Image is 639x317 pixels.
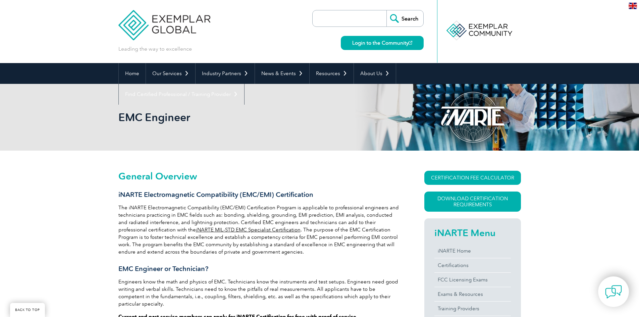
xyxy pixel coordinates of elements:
a: Home [119,63,146,84]
a: Download Certification Requirements [424,192,521,212]
a: CERTIFICATION FEE CALCULATOR [424,171,521,185]
a: Industry Partners [196,63,255,84]
a: Exams & Resources [434,287,511,301]
a: iNARTE MIL-STD EMC Specialist Certification [196,227,301,233]
a: Find Certified Professional / Training Provider [119,84,244,105]
input: Search [386,10,423,27]
a: Resources [310,63,354,84]
a: FCC Licensing Exams [434,273,511,287]
h1: EMC Engineer [118,111,376,124]
p: Leading the way to excellence [118,45,192,53]
a: iNARTE Home [434,244,511,258]
a: Our Services [146,63,195,84]
h3: EMC Engineer or Technician? [118,265,400,273]
img: contact-chat.png [605,283,622,300]
p: Engineers know the math and physics of EMC. Technicians know the instruments and test setups. Eng... [118,278,400,308]
img: open_square.png [409,41,412,45]
a: News & Events [255,63,309,84]
a: Login to the Community [341,36,424,50]
a: Training Providers [434,302,511,316]
img: en [629,3,637,9]
a: About Us [354,63,396,84]
h2: iNARTE Menu [434,227,511,238]
p: The iNARTE Electromagnetic Compatibility (EMC/EMI) Certification Program is applicable to profess... [118,204,400,256]
h3: iNARTE Electromagnetic Compatibility (EMC/EMI) Certification [118,191,400,199]
a: Certifications [434,258,511,272]
a: BACK TO TOP [10,303,45,317]
h2: General Overview [118,171,400,181]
